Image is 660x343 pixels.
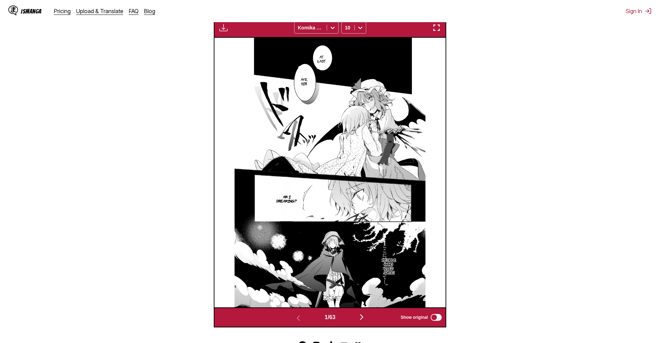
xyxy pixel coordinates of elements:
[432,24,441,32] img: Enter fullscreen
[299,76,309,87] p: Aye, sir.
[54,8,71,15] a: Pricing
[76,8,123,15] a: Upload & Translate
[129,8,139,15] a: FAQ
[381,256,397,276] p: People who died [DATE]
[275,193,298,204] p: Am I dreaming?
[21,8,42,15] div: IsManga
[325,314,335,321] span: 1 / 63
[401,315,428,320] span: Show original
[645,8,652,15] img: Sign out
[626,8,652,15] button: Sign In
[294,314,302,322] img: Previous page
[8,6,54,17] a: IsManga LogoIsManga
[316,53,327,64] p: At last
[235,38,425,307] img: Manga Panel
[219,24,228,32] img: Download translated images
[8,6,18,15] img: IsManga Logo
[431,314,442,321] input: Show original
[144,8,155,15] a: Blog
[358,313,366,321] img: Next page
